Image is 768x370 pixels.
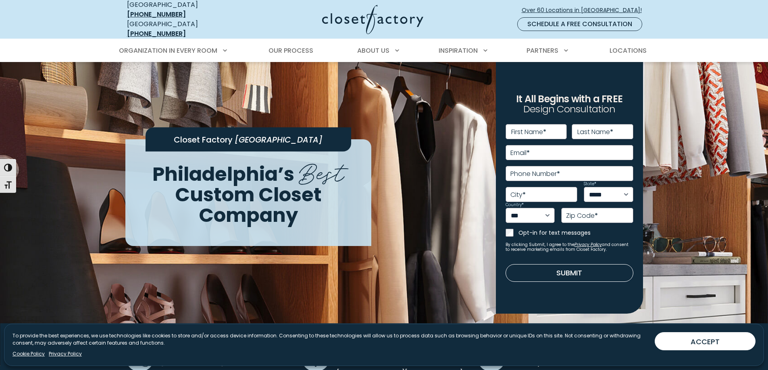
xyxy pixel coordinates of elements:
span: Best [299,152,344,189]
div: [GEOGRAPHIC_DATA] [127,19,244,39]
span: Over 60 Locations in [GEOGRAPHIC_DATA]! [522,6,648,14]
nav: Primary Menu [113,39,655,62]
span: It All Begins with a FREE [516,92,622,105]
a: Schedule a Free Consultation [517,17,642,31]
span: Custom Closet Company [175,181,322,229]
label: Email [510,150,530,156]
span: Our Process [268,46,313,55]
span: Locations [610,46,647,55]
span: Inspiration [439,46,478,55]
button: ACCEPT [655,332,756,350]
label: Zip Code [566,213,598,219]
span: Partners [527,46,558,55]
a: Over 60 Locations in [GEOGRAPHIC_DATA]! [521,3,649,17]
img: Closet Factory Logo [322,5,423,34]
a: [PHONE_NUMBER] [127,29,186,38]
span: [GEOGRAPHIC_DATA] [235,134,323,145]
a: Cookie Policy [12,350,45,358]
label: Phone Number [510,171,560,177]
a: [PHONE_NUMBER] [127,10,186,19]
button: Submit [506,264,633,282]
label: Last Name [577,129,613,135]
span: Design Consultation [523,103,615,116]
a: Privacy Policy [574,242,602,248]
label: City [510,192,526,198]
span: Philadelphia’s [152,161,294,188]
label: First Name [511,129,546,135]
p: To provide the best experiences, we use technologies like cookies to store and/or access device i... [12,332,648,347]
label: Country [506,203,524,207]
label: Opt-in for text messages [518,229,633,237]
span: Closet Factory [174,134,233,145]
small: By clicking Submit, I agree to the and consent to receive marketing emails from Closet Factory. [506,242,633,252]
span: Organization in Every Room [119,46,217,55]
a: Privacy Policy [49,350,82,358]
label: State [584,182,596,186]
span: About Us [357,46,389,55]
